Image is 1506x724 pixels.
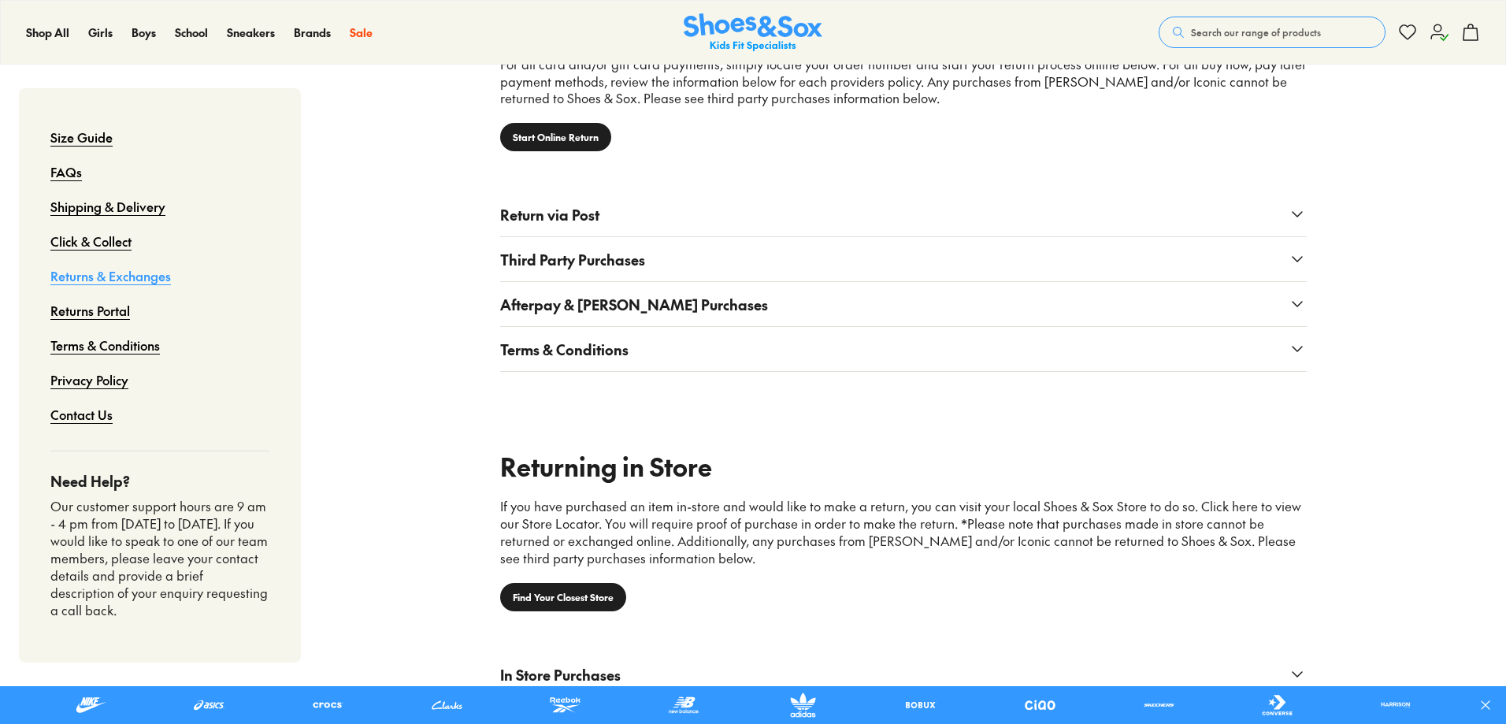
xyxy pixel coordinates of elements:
[227,24,275,41] a: Sneakers
[50,470,269,492] h4: Need Help?
[500,652,1307,696] button: In Store Purchases
[132,24,156,41] a: Boys
[684,13,822,52] a: Shoes & Sox
[50,258,171,293] a: Returns & Exchanges
[1191,25,1321,39] span: Search our range of products
[500,282,1307,326] button: Afterpay & [PERSON_NAME] Purchases
[227,24,275,40] span: Sneakers
[350,24,373,41] a: Sale
[26,24,69,41] a: Shop All
[350,24,373,40] span: Sale
[50,154,82,189] a: FAQs
[500,56,1307,108] p: For all card and/or gift card payments, simply locate your order number and start your return pro...
[500,192,1307,236] button: Return via Post
[500,294,768,315] span: Afterpay & [PERSON_NAME] Purchases
[88,24,113,41] a: Girls
[500,447,1307,485] h2: Returning in Store
[50,328,160,362] a: Terms & Conditions
[50,189,165,224] a: Shipping & Delivery
[132,24,156,40] span: Boys
[50,362,128,397] a: Privacy Policy
[500,204,599,225] span: Return via Post
[50,293,130,328] a: Returns Portal
[294,24,331,40] span: Brands
[500,249,645,270] span: Third Party Purchases
[26,24,69,40] span: Shop All
[294,24,331,41] a: Brands
[1159,17,1385,48] button: Search our range of products
[50,498,269,618] p: Our customer support hours are 9 am - 4 pm from [DATE] to [DATE]. If you would like to speak to o...
[175,24,208,40] span: School
[50,224,132,258] a: Click & Collect
[684,13,822,52] img: SNS_Logo_Responsive.svg
[50,120,113,154] a: Size Guide
[500,237,1307,281] button: Third Party Purchases
[500,664,621,685] span: In Store Purchases
[175,24,208,41] a: School
[50,397,113,432] a: Contact Us
[500,498,1307,567] p: If you have purchased an item in-store and would like to make a return, you can visit your local ...
[500,327,1307,371] button: Terms & Conditions
[500,123,611,151] a: Start Online Return
[500,339,629,360] span: Terms & Conditions
[88,24,113,40] span: Girls
[500,583,626,611] a: Find Your Closest Store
